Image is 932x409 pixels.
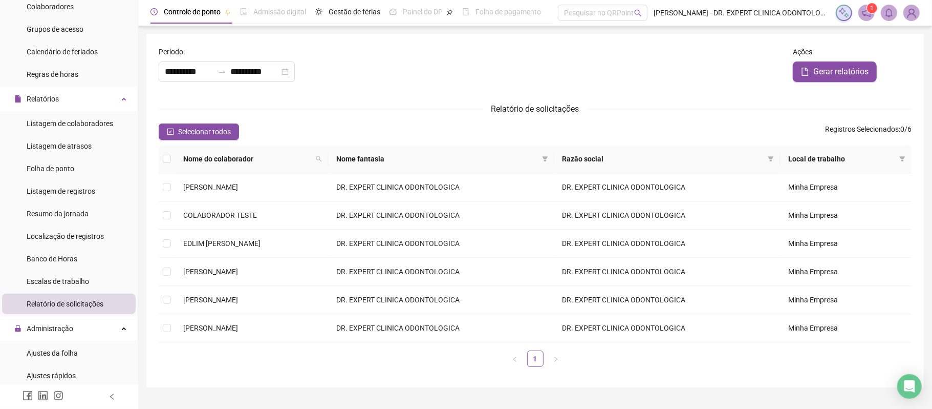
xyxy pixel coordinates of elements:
[27,3,74,11] span: Colaboradores
[14,95,21,103] span: file
[766,151,776,167] span: filter
[825,124,912,140] span: : 0 / 6
[218,68,226,76] span: to
[225,9,231,15] span: pushpin
[507,351,523,367] li: Página anterior
[867,3,877,13] sup: 1
[328,230,554,258] td: DR. EXPERT CLINICA ODONTOLOGICA
[904,5,919,21] img: 94292
[316,156,322,162] span: search
[389,8,397,15] span: dashboard
[27,142,92,150] span: Listagem de atrasos
[491,104,579,114] span: Relatório de solicitações
[528,351,543,366] a: 1
[553,356,559,362] span: right
[27,187,95,195] span: Listagem de registros
[328,201,554,230] td: DR. EXPERT CLINICA ODONTOLOGICA
[654,7,830,18] span: [PERSON_NAME] - DR. EXPERT CLINICA ODONTOLOGICA
[793,62,877,82] button: Gerar relatórios
[554,230,780,258] td: DR. EXPERT CLINICA ODONTOLOGICA
[788,153,895,165] span: Local de trabalho
[554,173,780,201] td: DR. EXPERT CLINICA ODONTOLOGICA
[884,8,894,17] span: bell
[527,351,544,367] li: 1
[328,173,554,201] td: DR. EXPERT CLINICA ODONTOLOGICA
[164,8,221,16] span: Controle de ponto
[475,8,541,16] span: Folha de pagamento
[150,8,158,15] span: clock-circle
[634,9,642,17] span: search
[27,25,83,33] span: Grupos de acesso
[793,46,812,57] span: Ações
[512,356,518,362] span: left
[899,156,905,162] span: filter
[540,151,550,167] span: filter
[768,156,774,162] span: filter
[218,68,226,76] span: swap-right
[542,156,548,162] span: filter
[183,324,238,332] span: [PERSON_NAME]
[183,268,238,276] span: [PERSON_NAME]
[27,372,76,380] span: Ajustes rápidos
[780,314,912,342] td: Minha Empresa
[554,286,780,314] td: DR. EXPERT CLINICA ODONTOLOGICA
[780,201,912,230] td: Minha Empresa
[780,258,912,286] td: Minha Empresa
[27,324,73,333] span: Administração
[27,165,74,173] span: Folha de ponto
[315,8,322,15] span: sun
[27,300,103,308] span: Relatório de solicitações
[871,5,874,12] span: 1
[328,314,554,342] td: DR. EXPERT CLINICA ODONTOLOGICA
[548,351,564,367] button: right
[554,314,780,342] td: DR. EXPERT CLINICA ODONTOLOGICA
[548,351,564,367] li: Próxima página
[897,374,922,399] div: Open Intercom Messenger
[23,391,33,401] span: facebook
[554,201,780,230] td: DR. EXPERT CLINICA ODONTOLOGICA
[336,153,537,165] span: Nome fantasia
[554,258,780,286] td: DR. EXPERT CLINICA ODONTOLOGICA
[862,8,871,17] span: notification
[27,95,59,103] span: Relatórios
[183,153,312,165] span: Nome do colaborador
[328,258,554,286] td: DR. EXPERT CLINICA ODONTOLOGICA
[27,349,78,357] span: Ajustes da folha
[328,286,554,314] td: DR. EXPERT CLINICA ODONTOLOGICA
[462,8,469,15] span: book
[314,151,324,167] span: search
[183,239,261,248] span: EDLIM [PERSON_NAME]
[159,46,191,57] label: :
[53,391,63,401] span: instagram
[780,173,912,201] td: Minha Empresa
[825,125,899,133] span: Registros Selecionados
[780,230,912,258] td: Minha Empresa
[838,7,850,18] img: sparkle-icon.fc2bf0ac1784a2077858766a79e2daf3.svg
[27,70,78,78] span: Regras de horas
[27,119,113,128] span: Listagem de colaboradores
[813,66,869,78] span: Gerar relatórios
[38,391,48,401] span: linkedin
[780,286,912,314] td: Minha Empresa
[183,296,238,304] span: [PERSON_NAME]
[183,211,257,219] span: COLABORADOR TESTE
[897,151,907,167] span: filter
[167,128,174,135] span: check-square
[27,232,104,240] span: Localização de registros
[27,277,89,285] span: Escalas de trabalho
[403,8,443,16] span: Painel do DP
[793,46,820,57] label: :
[253,8,306,16] span: Admissão digital
[240,8,247,15] span: file-done
[14,325,21,332] span: lock
[183,183,238,191] span: [PERSON_NAME]
[562,153,764,165] span: Razão social
[801,68,809,76] span: file
[159,124,239,140] button: Selecionar todos
[447,9,453,15] span: pushpin
[109,393,116,400] span: left
[27,210,89,218] span: Resumo da jornada
[159,46,183,57] span: Período
[329,8,380,16] span: Gestão de férias
[178,126,231,137] span: Selecionar todos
